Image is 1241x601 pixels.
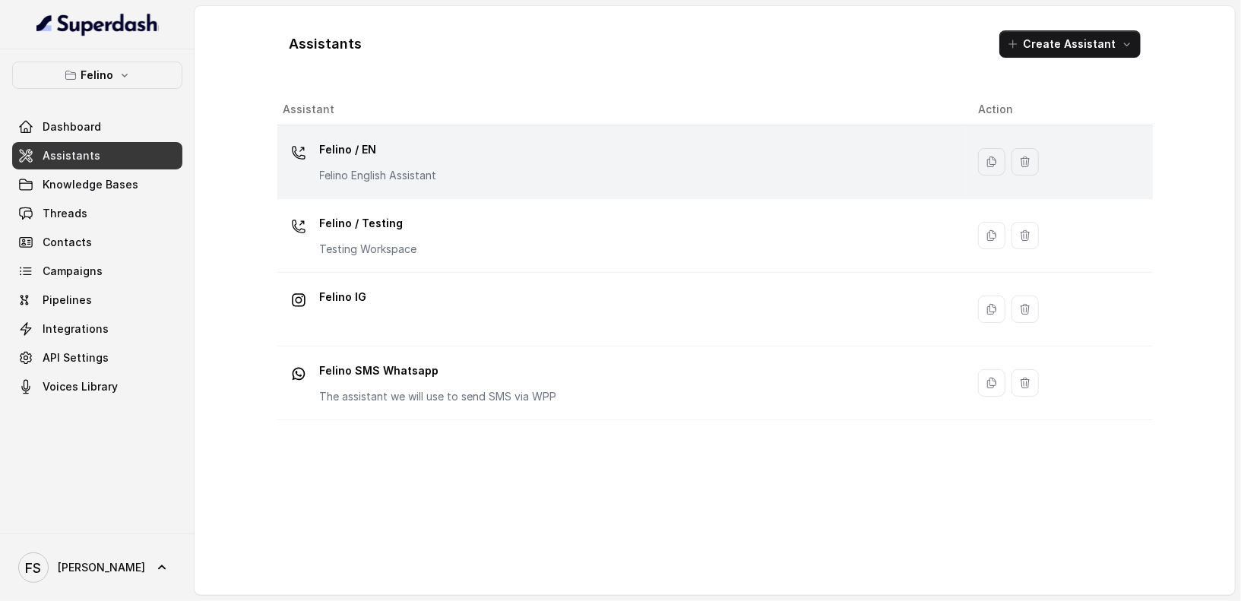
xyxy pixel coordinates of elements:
[12,229,182,256] a: Contacts
[36,12,159,36] img: light.svg
[12,315,182,343] a: Integrations
[43,350,109,365] span: API Settings
[277,94,966,125] th: Assistant
[320,138,437,162] p: Felino / EN
[12,258,182,285] a: Campaigns
[320,168,437,183] p: Felino English Assistant
[12,373,182,400] a: Voices Library
[12,286,182,314] a: Pipelines
[26,560,42,576] text: FS
[43,148,100,163] span: Assistants
[320,389,557,404] p: The assistant we will use to send SMS via WPP
[43,264,103,279] span: Campaigns
[290,32,362,56] h1: Assistants
[12,546,182,589] a: [PERSON_NAME]
[999,30,1141,58] button: Create Assistant
[58,560,145,575] span: [PERSON_NAME]
[81,66,114,84] p: Felino
[320,242,417,257] p: Testing Workspace
[320,285,367,309] p: Felino IG
[320,359,557,383] p: Felino SMS Whatsapp
[43,293,92,308] span: Pipelines
[43,235,92,250] span: Contacts
[12,142,182,169] a: Assistants
[12,200,182,227] a: Threads
[12,62,182,89] button: Felino
[12,344,182,372] a: API Settings
[12,113,182,141] a: Dashboard
[12,171,182,198] a: Knowledge Bases
[320,211,417,236] p: Felino / Testing
[43,119,101,134] span: Dashboard
[43,177,138,192] span: Knowledge Bases
[43,206,87,221] span: Threads
[43,379,118,394] span: Voices Library
[966,94,1153,125] th: Action
[43,321,109,337] span: Integrations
